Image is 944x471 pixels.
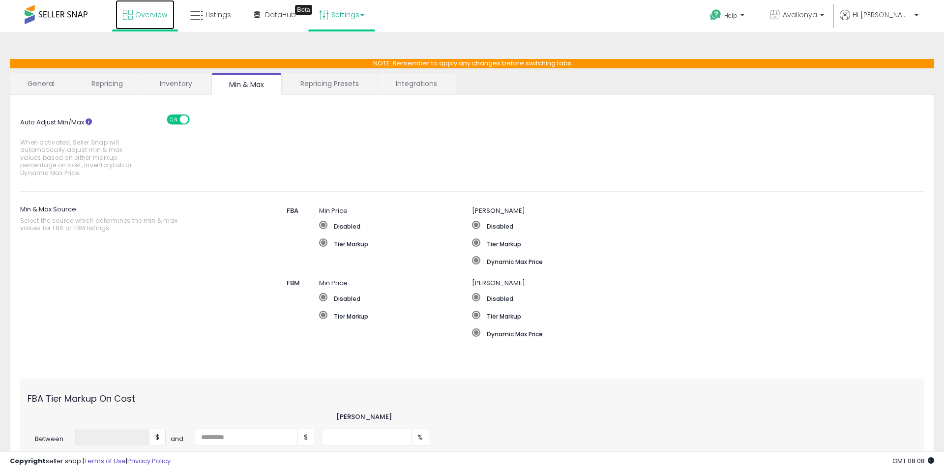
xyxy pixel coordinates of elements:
span: FBA [287,206,298,215]
a: Min & Max [211,73,282,95]
a: Repricing [74,73,141,94]
label: Min & Max Source [20,202,235,237]
span: [PERSON_NAME] [472,206,525,215]
a: Inventory [142,73,210,94]
a: General [10,73,73,94]
label: [PERSON_NAME] [336,412,392,422]
a: Repricing Presets [283,73,377,94]
label: Tier Markup [319,311,472,321]
label: Disabled [472,293,778,303]
a: Hi [PERSON_NAME] [840,10,918,32]
span: [PERSON_NAME] [472,278,525,288]
span: DataHub [265,10,296,20]
span: and [171,435,195,444]
a: Integrations [378,73,455,94]
a: Help [702,1,754,32]
span: $ [149,429,166,445]
span: Hi [PERSON_NAME] [853,10,912,20]
span: ON [168,115,180,123]
label: Tier Markup [319,238,472,248]
span: OFF [188,115,204,123]
span: % [412,429,429,445]
label: Disabled [319,293,472,303]
span: Overview [135,10,167,20]
label: FBA Tier Markup On Cost [20,387,171,405]
span: Avallonya [783,10,817,20]
label: Auto Adjust Min/Max [13,115,166,181]
p: NOTE: Remember to apply any changes before switching tabs [10,59,934,68]
span: 2025-10-14 08:08 GMT [892,456,934,466]
label: Tier Markup [472,311,778,321]
a: Terms of Use [84,456,126,466]
div: Tooltip anchor [295,5,312,15]
strong: Copyright [10,456,46,466]
span: Select the source which determines the min & max values for FBA or FBM listings. [20,217,197,232]
span: Listings [206,10,231,20]
span: $ [298,429,314,445]
label: Dynamic Max Price [472,328,778,338]
span: Help [724,11,737,20]
span: FBM [287,278,300,288]
label: Tier Markup [472,238,855,248]
span: When activated, Seller Snap will automatically adjust min & max values based on either markup per... [20,139,138,177]
label: Disabled [319,221,472,231]
label: Disabled [472,221,855,231]
i: Get Help [709,9,722,21]
span: Min Price [319,206,348,215]
div: seller snap | | [10,457,171,466]
span: Between [28,435,75,444]
label: Dynamic Max Price [472,256,855,266]
span: Min Price [319,278,348,288]
a: Privacy Policy [127,456,171,466]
